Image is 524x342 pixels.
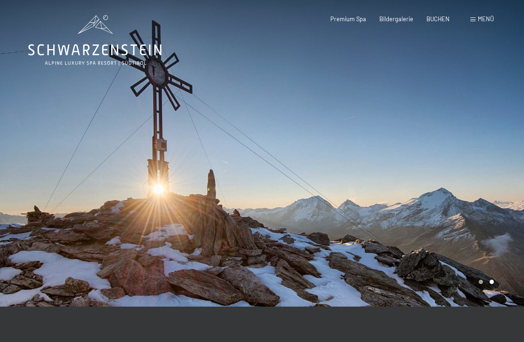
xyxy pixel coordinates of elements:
span: Menü [478,15,494,23]
a: BUCHEN [426,15,450,23]
a: Bildergalerie [379,15,413,23]
div: Carousel Page 1 [479,280,483,284]
a: Premium Spa [330,15,366,23]
div: Carousel Page 2 (Current Slide) [490,280,494,284]
div: Carousel Pagination [475,280,494,284]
